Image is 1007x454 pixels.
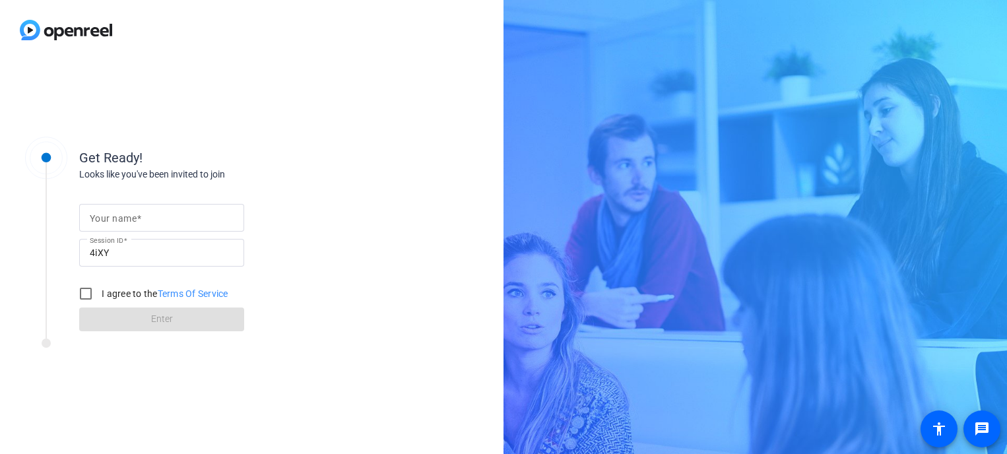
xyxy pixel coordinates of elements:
a: Terms Of Service [158,288,228,299]
div: Looks like you've been invited to join [79,168,343,181]
mat-icon: accessibility [931,421,947,437]
div: Get Ready! [79,148,343,168]
mat-label: Session ID [90,236,123,244]
mat-icon: message [974,421,990,437]
label: I agree to the [99,287,228,300]
mat-label: Your name [90,213,137,224]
